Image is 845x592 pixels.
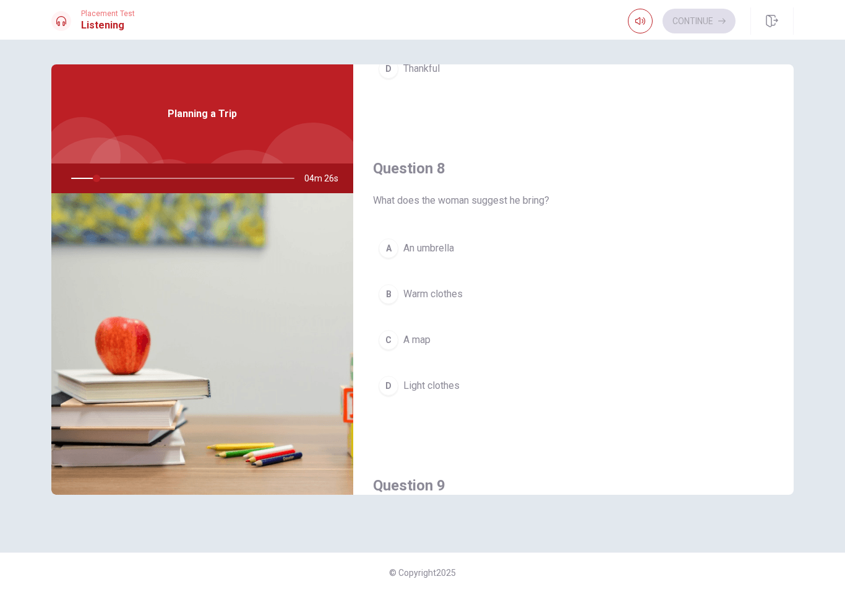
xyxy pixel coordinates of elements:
span: Planning a Trip [168,107,237,121]
button: CA map [373,324,774,355]
button: DThankful [373,53,774,84]
span: Light clothes [403,378,460,393]
button: AAn umbrella [373,233,774,264]
span: © Copyright 2025 [389,568,456,578]
img: Planning a Trip [51,193,353,495]
span: Thankful [403,61,440,76]
button: DLight clothes [373,370,774,401]
span: Warm clothes [403,287,463,302]
div: D [379,376,398,396]
div: A [379,238,398,258]
span: Placement Test [81,9,135,18]
div: B [379,284,398,304]
div: C [379,330,398,350]
span: A map [403,333,431,347]
span: An umbrella [403,241,454,256]
div: D [379,59,398,79]
h1: Listening [81,18,135,33]
span: 04m 26s [304,163,348,193]
button: BWarm clothes [373,279,774,310]
h4: Question 8 [373,159,774,178]
span: What does the woman suggest he bring? [373,193,774,208]
h4: Question 9 [373,476,774,495]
